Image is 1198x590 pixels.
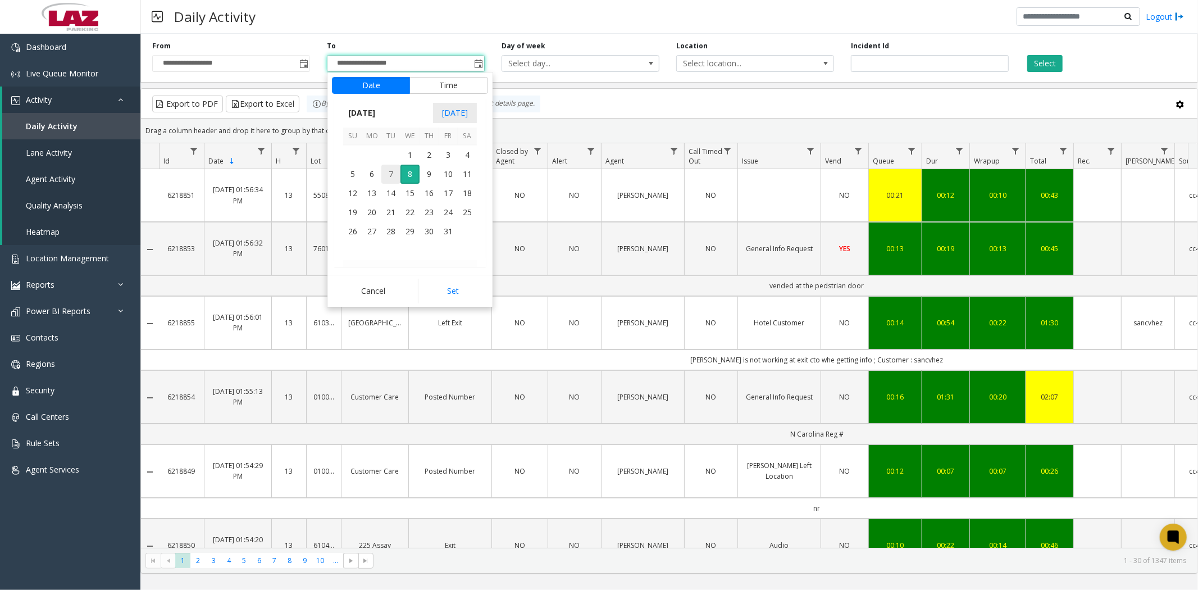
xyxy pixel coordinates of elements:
[152,3,163,30] img: pageIcon
[381,184,400,203] span: 14
[312,99,321,108] img: infoIcon.svg
[416,540,485,551] a: Exit
[977,190,1019,201] a: 00:10
[1033,540,1067,551] a: 00:46
[499,540,541,551] a: NO
[420,165,439,184] span: 9
[803,143,818,158] a: Issue Filter Menu
[608,540,677,551] a: [PERSON_NAME]
[267,553,282,568] span: Page 7
[1008,143,1023,158] a: Wrapup Filter Menu
[221,553,236,568] span: Page 4
[307,96,540,112] div: By clicking Incident row you will be taken to the incident details page.
[141,121,1197,140] div: Drag a column header and drop it here to group by that column
[26,42,66,52] span: Dashboard
[876,466,915,476] a: 00:12
[211,238,265,259] a: [DATE] 01:56:32 PM
[828,243,862,254] a: YES
[876,243,915,254] a: 00:13
[555,317,594,328] a: NO
[439,203,458,222] span: 24
[691,466,731,476] a: NO
[416,317,485,328] a: Left Exit
[439,222,458,241] td: Friday, October 31, 2025
[11,281,20,290] img: 'icon'
[1104,143,1119,158] a: Rec. Filter Menu
[1033,392,1067,402] div: 02:07
[608,392,677,402] a: [PERSON_NAME]
[381,128,400,145] th: Tu
[400,128,420,145] th: We
[2,166,140,192] a: Agent Activity
[439,146,458,165] span: 3
[11,387,20,396] img: 'icon'
[226,96,299,112] button: Export to Excel
[208,156,224,166] span: Date
[667,143,682,158] a: Agent Filter Menu
[381,203,400,222] td: Tuesday, October 21, 2025
[691,317,731,328] a: NO
[876,190,915,201] a: 00:21
[343,203,362,222] td: Sunday, October 19, 2025
[977,466,1019,476] a: 00:07
[175,553,190,568] span: Page 1
[362,165,381,184] span: 6
[11,413,20,422] img: 'icon'
[433,103,477,123] span: [DATE]
[279,243,299,254] a: 13
[332,77,410,94] button: Date tab
[362,203,381,222] td: Monday, October 20, 2025
[297,553,312,568] span: Page 9
[328,553,343,568] span: Page 11
[141,245,159,254] a: Collapse Details
[343,184,362,203] span: 12
[252,553,267,568] span: Page 6
[166,466,197,476] a: 6218849
[348,466,402,476] a: Customer Care
[26,358,55,369] span: Regions
[279,190,299,201] a: 13
[745,460,814,482] a: [PERSON_NAME] Left Location
[584,143,599,158] a: Alert Filter Menu
[608,317,677,328] a: [PERSON_NAME]
[381,184,400,203] td: Tuesday, October 14, 2025
[26,464,79,475] span: Agent Services
[313,540,334,551] a: 610433
[420,203,439,222] span: 23
[851,143,866,158] a: Vend Filter Menu
[313,392,334,402] a: 010016
[381,203,400,222] span: 21
[929,317,963,328] div: 00:54
[26,121,78,131] span: Daily Activity
[840,466,850,476] span: NO
[26,279,54,290] span: Reports
[691,392,731,402] a: NO
[289,143,304,158] a: H Filter Menu
[439,184,458,203] span: 17
[400,146,420,165] span: 1
[502,41,545,51] label: Day of week
[381,222,400,241] span: 28
[458,165,477,184] td: Saturday, October 11, 2025
[929,243,963,254] div: 00:19
[26,200,83,211] span: Quality Analysis
[720,143,735,158] a: Call Timed Out Filter Menu
[439,203,458,222] td: Friday, October 24, 2025
[439,165,458,184] td: Friday, October 10, 2025
[362,222,381,241] td: Monday, October 27, 2025
[168,3,261,30] h3: Daily Activity
[26,68,98,79] span: Live Queue Monitor
[472,56,484,71] span: Toggle popup
[828,317,862,328] a: NO
[11,334,20,343] img: 'icon'
[313,466,334,476] a: 010016
[1128,317,1168,328] a: sancvhez
[279,540,299,551] a: 13
[828,540,862,551] a: NO
[458,184,477,203] span: 18
[458,165,477,184] span: 11
[362,165,381,184] td: Monday, October 6, 2025
[1033,466,1067,476] a: 00:26
[608,190,677,201] a: [PERSON_NAME]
